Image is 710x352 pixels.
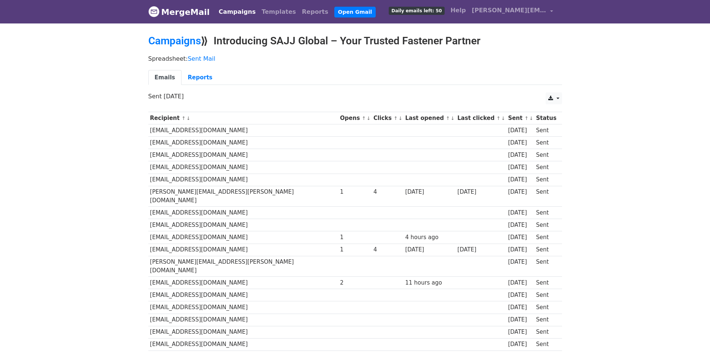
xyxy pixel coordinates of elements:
[405,279,454,287] div: 11 hours ago
[372,112,403,124] th: Clicks
[373,188,402,196] div: 4
[148,70,182,85] a: Emails
[472,6,546,15] span: [PERSON_NAME][EMAIL_ADDRESS][DOMAIN_NAME]
[448,3,469,18] a: Help
[508,291,533,299] div: [DATE]
[534,174,558,186] td: Sent
[148,338,338,351] td: [EMAIL_ADDRESS][DOMAIN_NAME]
[340,279,370,287] div: 2
[501,115,505,121] a: ↓
[398,115,403,121] a: ↓
[508,279,533,287] div: [DATE]
[534,149,558,161] td: Sent
[534,219,558,231] td: Sent
[534,186,558,207] td: Sent
[148,231,338,244] td: [EMAIL_ADDRESS][DOMAIN_NAME]
[148,161,338,174] td: [EMAIL_ADDRESS][DOMAIN_NAME]
[389,7,444,15] span: Daily emails left: 50
[508,188,533,196] div: [DATE]
[456,112,507,124] th: Last clicked
[148,112,338,124] th: Recipient
[534,301,558,314] td: Sent
[524,115,528,121] a: ↑
[148,186,338,207] td: [PERSON_NAME][EMAIL_ADDRESS][PERSON_NAME][DOMAIN_NAME]
[534,137,558,149] td: Sent
[182,115,186,121] a: ↑
[508,139,533,147] div: [DATE]
[148,314,338,326] td: [EMAIL_ADDRESS][DOMAIN_NAME]
[508,175,533,184] div: [DATE]
[334,7,376,18] a: Open Gmail
[508,258,533,266] div: [DATE]
[405,233,454,242] div: 4 hours ago
[299,4,331,19] a: Reports
[148,4,210,20] a: MergeMail
[508,233,533,242] div: [DATE]
[148,124,338,137] td: [EMAIL_ADDRESS][DOMAIN_NAME]
[496,115,501,121] a: ↑
[534,314,558,326] td: Sent
[148,219,338,231] td: [EMAIL_ADDRESS][DOMAIN_NAME]
[534,231,558,244] td: Sent
[534,289,558,301] td: Sent
[362,115,366,121] a: ↑
[534,326,558,338] td: Sent
[340,245,370,254] div: 1
[148,35,201,47] a: Campaigns
[534,112,558,124] th: Status
[186,115,190,121] a: ↓
[506,112,534,124] th: Sent
[405,245,454,254] div: [DATE]
[148,55,562,63] p: Spreadsheet:
[534,124,558,137] td: Sent
[508,221,533,229] div: [DATE]
[148,149,338,161] td: [EMAIL_ADDRESS][DOMAIN_NAME]
[216,4,259,19] a: Campaigns
[148,207,338,219] td: [EMAIL_ADDRESS][DOMAIN_NAME]
[148,301,338,314] td: [EMAIL_ADDRESS][DOMAIN_NAME]
[534,207,558,219] td: Sent
[508,303,533,312] div: [DATE]
[386,3,447,18] a: Daily emails left: 50
[508,163,533,172] div: [DATE]
[508,151,533,159] div: [DATE]
[451,115,455,121] a: ↓
[148,256,338,277] td: [PERSON_NAME][EMAIL_ADDRESS][PERSON_NAME][DOMAIN_NAME]
[529,115,533,121] a: ↓
[403,112,455,124] th: Last opened
[148,92,562,100] p: Sent [DATE]
[534,256,558,277] td: Sent
[508,340,533,349] div: [DATE]
[148,326,338,338] td: [EMAIL_ADDRESS][DOMAIN_NAME]
[148,277,338,289] td: [EMAIL_ADDRESS][DOMAIN_NAME]
[534,161,558,174] td: Sent
[188,55,215,62] a: Sent Mail
[338,112,372,124] th: Opens
[469,3,556,20] a: [PERSON_NAME][EMAIL_ADDRESS][DOMAIN_NAME]
[340,233,370,242] div: 1
[367,115,371,121] a: ↓
[534,338,558,351] td: Sent
[148,244,338,256] td: [EMAIL_ADDRESS][DOMAIN_NAME]
[534,277,558,289] td: Sent
[373,245,402,254] div: 4
[148,174,338,186] td: [EMAIL_ADDRESS][DOMAIN_NAME]
[148,6,160,17] img: MergeMail logo
[446,115,450,121] a: ↑
[394,115,398,121] a: ↑
[508,126,533,135] div: [DATE]
[508,315,533,324] div: [DATE]
[508,245,533,254] div: [DATE]
[148,35,562,47] h2: ⟫ Introducing SAJJ Global – Your Trusted Fastener Partner
[182,70,219,85] a: Reports
[148,289,338,301] td: [EMAIL_ADDRESS][DOMAIN_NAME]
[508,209,533,217] div: [DATE]
[508,328,533,336] div: [DATE]
[405,188,454,196] div: [DATE]
[534,244,558,256] td: Sent
[457,188,504,196] div: [DATE]
[259,4,299,19] a: Templates
[148,137,338,149] td: [EMAIL_ADDRESS][DOMAIN_NAME]
[457,245,504,254] div: [DATE]
[340,188,370,196] div: 1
